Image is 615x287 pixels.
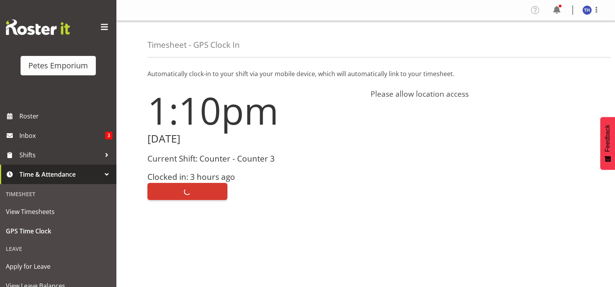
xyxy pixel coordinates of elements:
[19,149,101,161] span: Shifts
[2,241,114,257] div: Leave
[371,89,584,99] h4: Please allow location access
[19,169,101,180] span: Time & Attendance
[19,130,105,141] span: Inbox
[2,257,114,276] a: Apply for Leave
[28,60,88,71] div: Petes Emporium
[6,206,111,217] span: View Timesheets
[6,19,70,35] img: Rosterit website logo
[600,117,615,170] button: Feedback - Show survey
[147,154,361,163] h3: Current Shift: Counter - Counter 3
[19,110,113,122] span: Roster
[105,132,113,139] span: 3
[582,5,592,15] img: teresa-hawkins9867.jpg
[147,133,361,145] h2: [DATE]
[6,261,111,272] span: Apply for Leave
[2,202,114,221] a: View Timesheets
[6,225,111,237] span: GPS Time Clock
[147,40,240,49] h4: Timesheet - GPS Clock In
[604,125,611,152] span: Feedback
[2,186,114,202] div: Timesheet
[147,172,361,181] h3: Clocked in: 3 hours ago
[2,221,114,241] a: GPS Time Clock
[147,89,361,131] h1: 1:10pm
[147,69,584,78] p: Automatically clock-in to your shift via your mobile device, which will automatically link to you...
